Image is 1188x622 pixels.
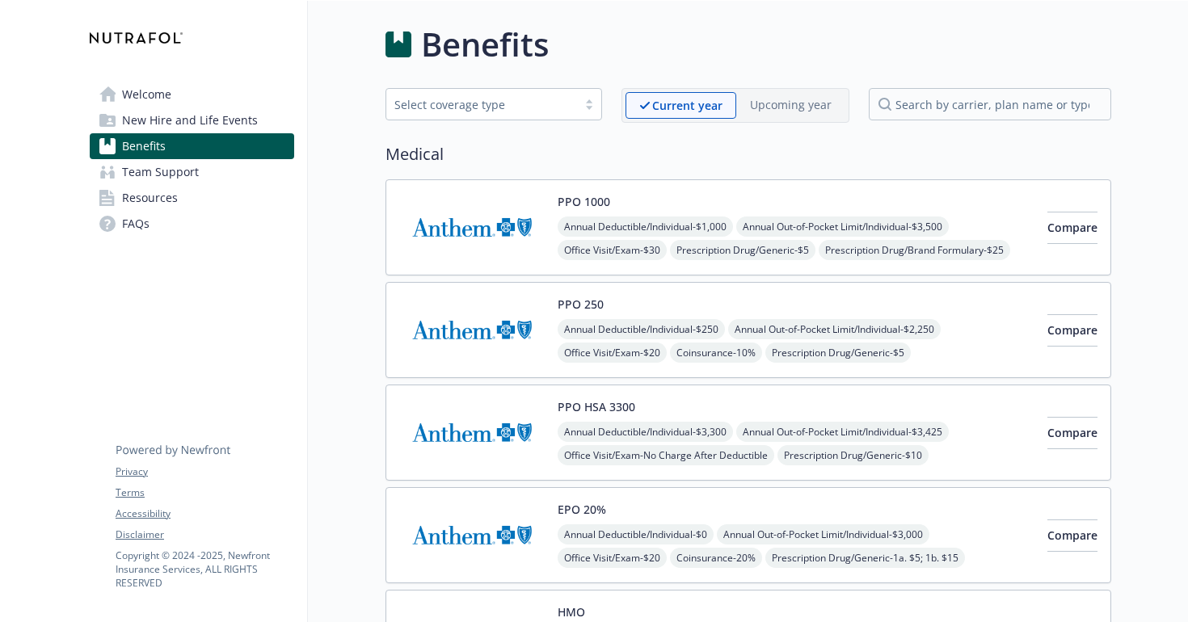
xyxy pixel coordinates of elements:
img: Anthem Blue Cross carrier logo [399,296,545,364]
a: Terms [116,485,293,500]
button: Compare [1047,519,1097,552]
span: Annual Out-of-Pocket Limit/Individual - $3,425 [736,422,949,442]
button: EPO 20% [558,501,606,518]
span: Office Visit/Exam - $20 [558,343,667,363]
span: Annual Out-of-Pocket Limit/Individual - $2,250 [728,319,941,339]
span: Team Support [122,159,199,185]
span: Annual Deductible/Individual - $0 [558,524,714,544]
p: Copyright © 2024 - 2025 , Newfront Insurance Services, ALL RIGHTS RESERVED [116,548,293,590]
a: Resources [90,185,294,211]
span: Annual Deductible/Individual - $1,000 [558,216,733,237]
span: Office Visit/Exam - $20 [558,548,667,568]
span: Resources [122,185,178,211]
span: Compare [1047,527,1097,543]
span: Annual Deductible/Individual - $3,300 [558,422,733,442]
button: HMO [558,603,585,620]
span: Prescription Drug/Generic - $5 [765,343,911,363]
button: Compare [1047,417,1097,449]
span: Annual Out-of-Pocket Limit/Individual - $3,000 [717,524,929,544]
span: Benefits [122,133,166,159]
span: Welcome [122,82,171,107]
h1: Benefits [421,20,549,69]
img: Anthem Blue Cross carrier logo [399,398,545,467]
span: Prescription Drug/Generic - 1a. $5; 1b. $15 [765,548,965,568]
span: Annual Out-of-Pocket Limit/Individual - $3,500 [736,216,949,237]
span: Compare [1047,425,1097,440]
span: Upcoming year [736,92,845,119]
span: Prescription Drug/Brand Formulary - $25 [819,240,1010,260]
a: Disclaimer [116,527,293,542]
a: New Hire and Life Events [90,107,294,133]
span: Office Visit/Exam - No Charge After Deductible [558,445,774,465]
button: PPO 250 [558,296,604,313]
span: Annual Deductible/Individual - $250 [558,319,725,339]
a: Team Support [90,159,294,185]
button: PPO 1000 [558,193,610,210]
span: Prescription Drug/Generic - $5 [670,240,815,260]
p: Current year [652,97,722,114]
img: Anthem Blue Cross carrier logo [399,193,545,262]
span: Prescription Drug/Generic - $10 [777,445,929,465]
span: Coinsurance - 10% [670,343,762,363]
a: Welcome [90,82,294,107]
a: FAQs [90,211,294,237]
a: Accessibility [116,506,293,521]
span: Coinsurance - 20% [670,548,762,568]
input: search by carrier, plan name or type [869,88,1111,120]
button: Compare [1047,314,1097,347]
span: FAQs [122,211,150,237]
span: Compare [1047,220,1097,235]
div: Select coverage type [394,96,569,113]
img: Anthem Blue Cross carrier logo [399,501,545,569]
span: Compare [1047,322,1097,338]
span: Office Visit/Exam - $30 [558,240,667,260]
a: Privacy [116,464,293,479]
button: PPO HSA 3300 [558,398,635,415]
button: Compare [1047,212,1097,244]
span: New Hire and Life Events [122,107,258,133]
h2: Medical [385,142,1111,166]
p: Upcoming year [750,96,832,113]
a: Benefits [90,133,294,159]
